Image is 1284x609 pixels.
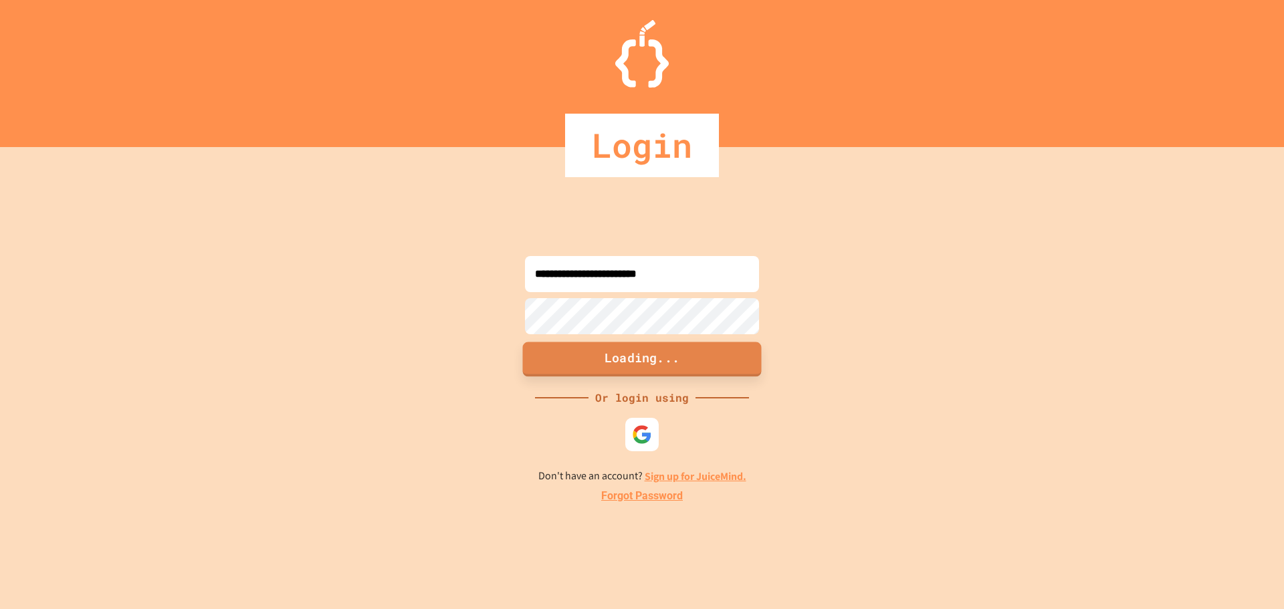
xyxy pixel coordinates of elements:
a: Forgot Password [601,488,683,504]
div: Login [565,114,719,177]
a: Sign up for JuiceMind. [645,469,746,483]
p: Don't have an account? [538,468,746,485]
button: Loading... [523,342,762,376]
img: Logo.svg [615,20,669,88]
img: google-icon.svg [632,424,652,445]
div: Or login using [588,390,695,406]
